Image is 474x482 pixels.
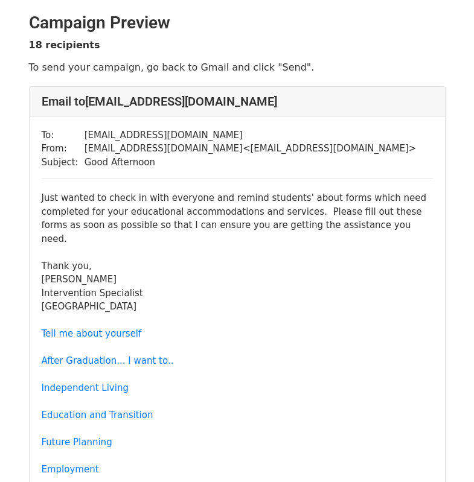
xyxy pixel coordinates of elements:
a: After Graduation... I want to.. [42,355,174,366]
a: Employment [42,464,99,475]
td: From: [42,142,85,156]
td: [EMAIL_ADDRESS][DOMAIN_NAME] < [EMAIL_ADDRESS][DOMAIN_NAME] > [85,142,417,156]
a: Education and Transition [42,410,153,420]
a: Future Planning [42,437,112,448]
div: Thank you, [42,259,433,273]
td: Good Afternoon [85,156,417,170]
div: [PERSON_NAME] [42,273,433,287]
strong: 18 recipients [29,39,100,51]
div: [GEOGRAPHIC_DATA] [42,300,433,314]
a: Independent Living [42,382,129,393]
h2: Campaign Preview [29,13,446,33]
td: Subject: [42,156,85,170]
h4: Email to [EMAIL_ADDRESS][DOMAIN_NAME] [42,94,433,109]
td: [EMAIL_ADDRESS][DOMAIN_NAME] [85,128,417,142]
a: Tell me about yourself [42,328,142,339]
p: To send your campaign, go back to Gmail and click "Send". [29,61,446,74]
div: Intervention Specialist [42,287,433,300]
td: To: [42,128,85,142]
